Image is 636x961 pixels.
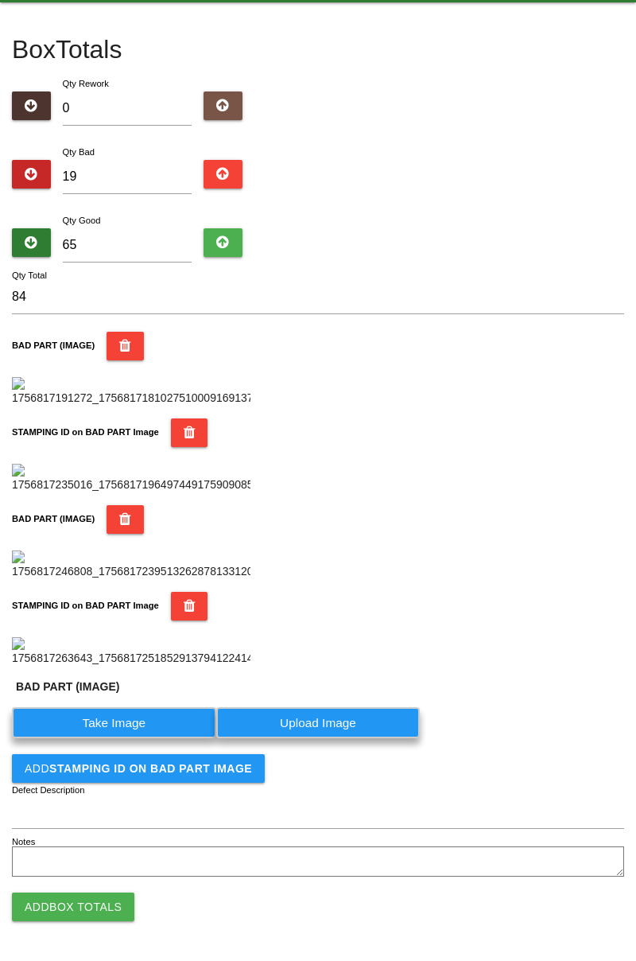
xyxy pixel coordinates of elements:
[63,147,95,157] label: Qty Bad
[12,784,85,797] label: Defect Description
[12,464,250,493] img: 1756817235016_17568171964974491759090852444889.jpg
[12,637,250,667] img: 1756817263643_17568172518529137941224147321453.jpg
[16,680,119,693] b: BAD PART (IMAGE)
[63,216,101,225] label: Qty Good
[107,505,144,534] button: BAD PART (IMAGE)
[12,514,95,523] b: BAD PART (IMAGE)
[49,762,252,775] b: STAMPING ID on BAD PART Image
[12,707,216,738] label: Take Image
[12,754,265,783] button: AddSTAMPING ID on BAD PART Image
[12,269,47,282] label: Qty Total
[12,427,159,437] b: STAMPING ID on BAD PART Image
[107,332,144,360] button: BAD PART (IMAGE)
[63,79,109,88] label: Qty Rework
[12,36,624,64] h4: Box Totals
[12,835,35,849] label: Notes
[12,893,134,921] button: AddBox Totals
[12,601,159,610] b: STAMPING ID on BAD PART Image
[12,340,95,350] b: BAD PART (IMAGE)
[12,377,250,407] img: 1756817191272_1756817181027510009169137347528.jpg
[171,592,208,621] button: STAMPING ID on BAD PART Image
[216,707,421,738] label: Upload Image
[12,551,250,580] img: 1756817246808_17568172395132628781331201258899.jpg
[171,418,208,447] button: STAMPING ID on BAD PART Image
